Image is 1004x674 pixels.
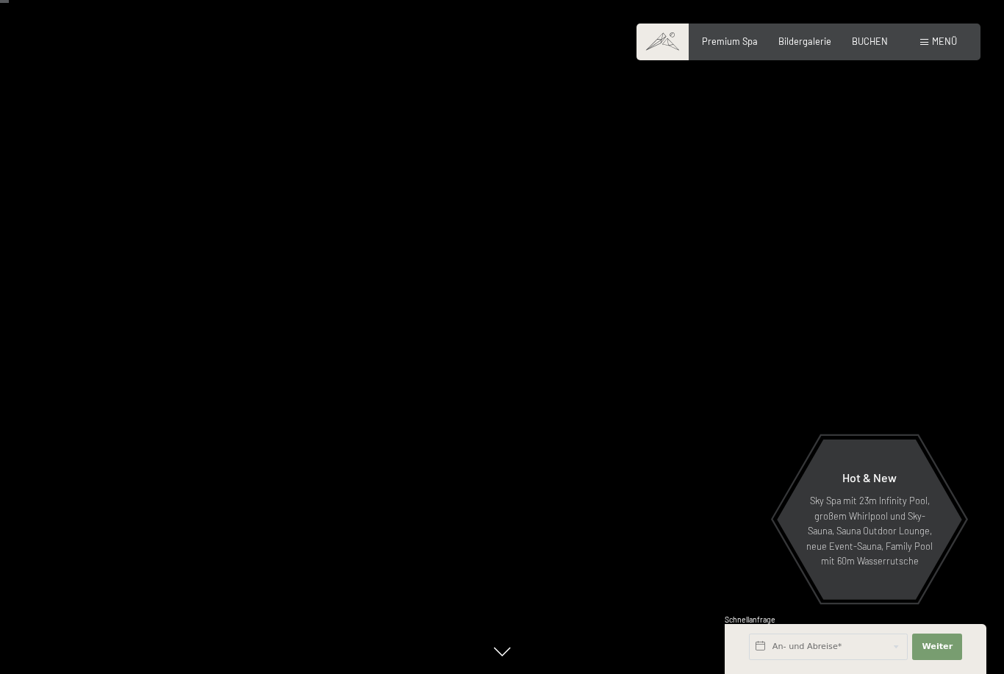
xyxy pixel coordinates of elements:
[922,641,953,653] span: Weiter
[725,615,775,624] span: Schnellanfrage
[842,470,897,484] span: Hot & New
[912,634,962,660] button: Weiter
[806,493,933,568] p: Sky Spa mit 23m Infinity Pool, großem Whirlpool und Sky-Sauna, Sauna Outdoor Lounge, neue Event-S...
[852,35,888,47] a: BUCHEN
[778,35,831,47] a: Bildergalerie
[702,35,758,47] a: Premium Spa
[932,35,957,47] span: Menü
[776,439,963,600] a: Hot & New Sky Spa mit 23m Infinity Pool, großem Whirlpool und Sky-Sauna, Sauna Outdoor Lounge, ne...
